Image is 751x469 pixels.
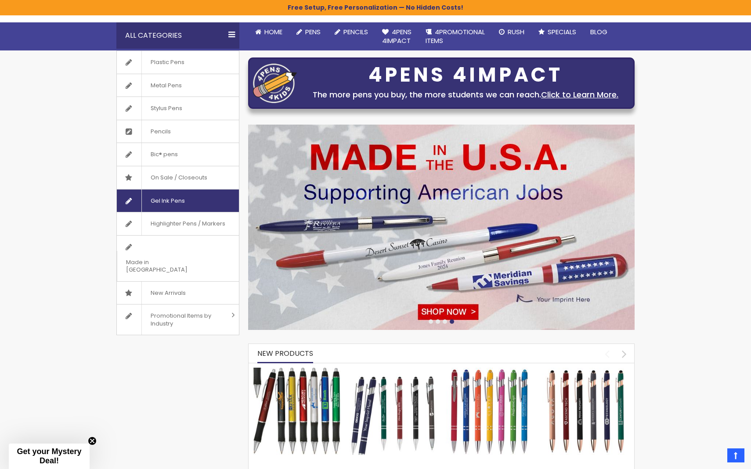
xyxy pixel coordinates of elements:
a: On Sale / Closeouts [117,166,239,189]
img: Ellipse Softy Brights with Stylus Pen - Laser [446,368,534,455]
a: Plastic Pens [117,51,239,74]
iframe: Google Customer Reviews [679,445,751,469]
a: Rush [492,22,531,42]
span: New Arrivals [141,282,195,304]
img: Custom Soft Touch Metal Pen - Stylus Top [350,368,437,455]
a: Ellipse Softy Brights with Stylus Pen - Laser [446,367,534,375]
img: Ellipse Softy Rose Gold Classic with Stylus Pen - Silver Laser [542,368,630,455]
a: The Barton Custom Pens Special Offer [253,367,341,375]
a: 4Pens4impact [375,22,419,51]
span: On Sale / Closeouts [141,166,216,189]
img: The Barton Custom Pens Special Offer [253,368,341,455]
span: Made in [GEOGRAPHIC_DATA] [117,251,217,281]
a: Pens [289,22,328,42]
a: Stylus Pens [117,97,239,120]
div: Get your Mystery Deal!Close teaser [9,444,90,469]
span: Get your Mystery Deal! [17,447,81,465]
a: Metal Pens [117,74,239,97]
span: New Products [257,348,313,358]
div: prev [599,346,615,362]
a: Bic® pens [117,143,239,166]
a: Click to Learn More. [541,89,618,100]
span: Promotional Items by Industry [141,304,228,335]
span: Bic® pens [141,143,187,166]
div: 4PENS 4IMPACT [301,66,630,84]
span: Rush [508,27,524,36]
a: Highlighter Pens / Markers [117,212,239,235]
span: Pens [305,27,321,36]
span: Gel Ink Pens [141,190,194,212]
div: All Categories [116,22,239,49]
a: Ellipse Softy Rose Gold Classic with Stylus Pen - Silver Laser [542,367,630,375]
span: Home [264,27,282,36]
span: Pencils [343,27,368,36]
span: Plastic Pens [141,51,193,74]
span: Blog [590,27,607,36]
a: Pencils [328,22,375,42]
a: Custom Soft Touch Metal Pen - Stylus Top [350,367,437,375]
div: next [617,346,632,362]
a: Pencils [117,120,239,143]
a: Promotional Items by Industry [117,304,239,335]
a: 4PROMOTIONALITEMS [419,22,492,51]
span: Stylus Pens [141,97,191,120]
span: Pencils [141,120,180,143]
img: /custom-pens/usa-made-pens.html [248,125,635,330]
span: Specials [548,27,576,36]
img: four_pen_logo.png [253,63,297,103]
div: The more pens you buy, the more students we can reach. [301,89,630,101]
a: Made in [GEOGRAPHIC_DATA] [117,236,239,281]
a: Specials [531,22,583,42]
button: Close teaser [88,437,97,445]
span: Highlighter Pens / Markers [141,212,234,235]
a: Blog [583,22,614,42]
span: 4PROMOTIONAL ITEMS [426,27,485,45]
span: Metal Pens [141,74,191,97]
a: New Arrivals [117,282,239,304]
a: Gel Ink Pens [117,190,239,212]
span: 4Pens 4impact [382,27,412,45]
a: Home [248,22,289,42]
